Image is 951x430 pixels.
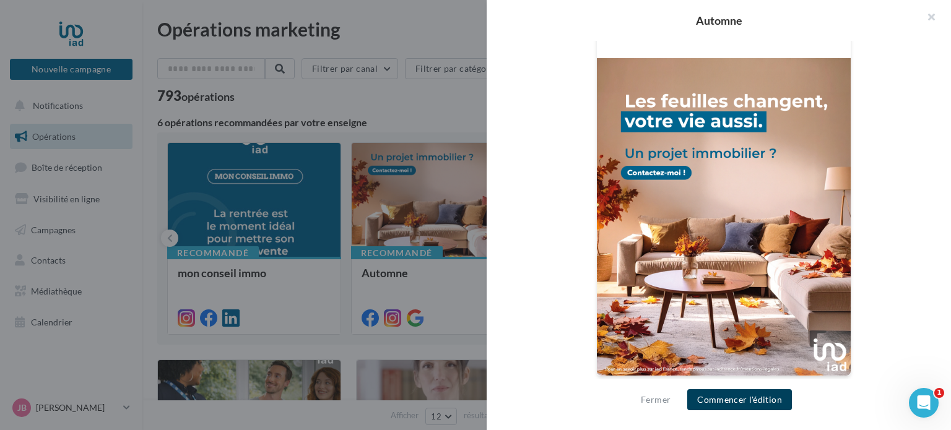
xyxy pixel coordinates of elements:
span: 1 [934,388,944,398]
button: Fermer [636,392,675,407]
button: Commencer l'édition [687,389,792,410]
div: La prévisualisation est non-contractuelle [596,376,851,392]
div: Automne [506,15,931,26]
iframe: Intercom live chat [909,388,939,418]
